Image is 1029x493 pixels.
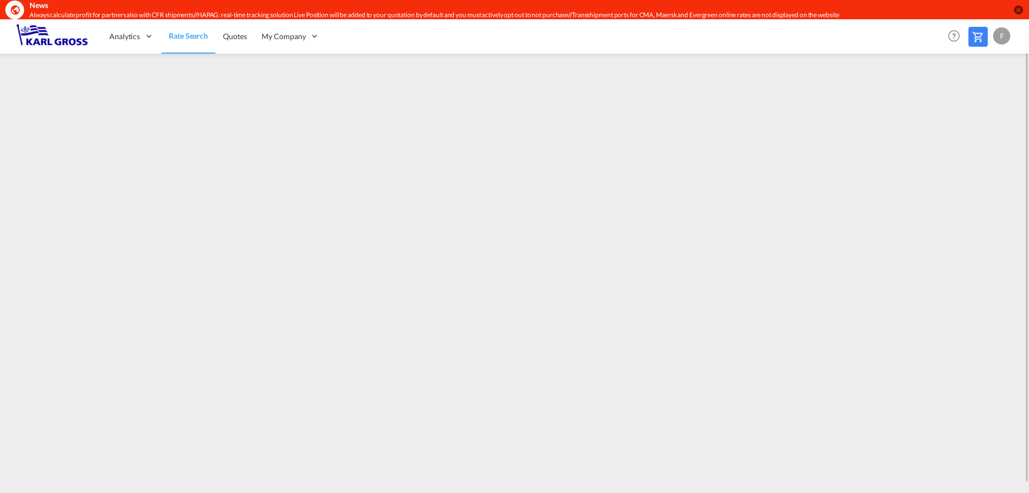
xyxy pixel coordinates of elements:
[993,27,1010,45] div: F
[945,27,968,46] div: Help
[16,24,88,48] img: 3269c73066d711f095e541db4db89301.png
[262,31,305,42] span: My Company
[161,19,215,54] a: Rate Search
[215,19,254,54] a: Quotes
[223,32,247,41] span: Quotes
[29,11,871,20] div: Always calculate profit for partners also with CFR shipments//HAPAG: real-time tracking solution ...
[254,19,327,54] div: My Company
[102,19,161,54] div: Analytics
[1013,4,1024,15] button: icon-close-circle
[945,27,963,45] span: Help
[109,31,140,42] span: Analytics
[169,31,208,40] span: Rate Search
[10,4,20,15] md-icon: icon-earth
